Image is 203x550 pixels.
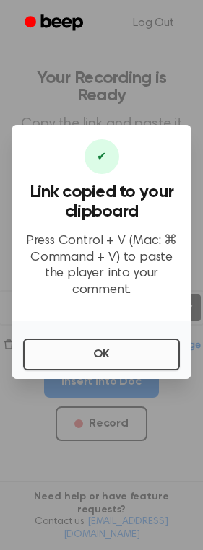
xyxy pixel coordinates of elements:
a: Log Out [118,6,189,40]
div: ✔ [85,139,119,174]
p: Press Control + V (Mac: ⌘ Command + V) to paste the player into your comment. [23,233,180,298]
a: Beep [14,9,96,38]
h3: Link copied to your clipboard [23,183,180,222]
button: OK [23,339,180,370]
